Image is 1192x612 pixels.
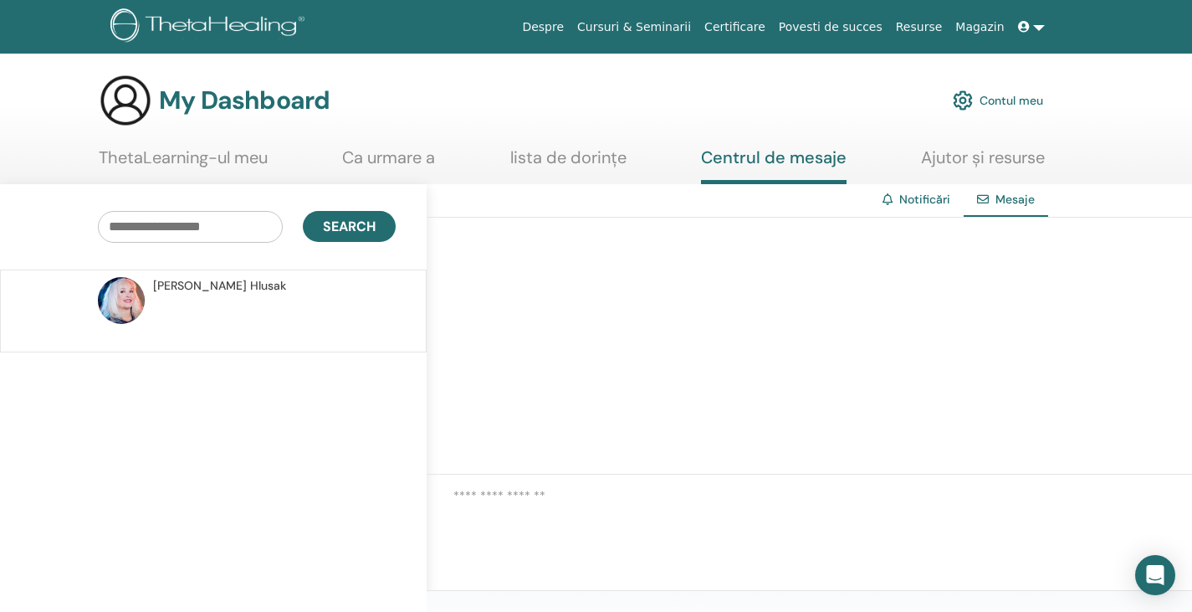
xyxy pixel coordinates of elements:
span: Mesaje [995,192,1035,207]
a: Magazin [949,12,1010,43]
a: Ajutor și resurse [921,147,1045,180]
a: Centrul de mesaje [701,147,847,184]
img: logo.png [110,8,310,46]
span: Search [323,218,376,235]
img: generic-user-icon.jpg [99,74,152,127]
img: default.jpg [98,277,145,324]
a: Cursuri & Seminarii [570,12,698,43]
a: Notificări [899,192,950,207]
a: Certificare [698,12,772,43]
a: Povesti de succes [772,12,889,43]
span: [PERSON_NAME] Hlusak [153,277,286,295]
a: ThetaLearning-ul meu [99,147,268,180]
a: Resurse [889,12,949,43]
div: Open Intercom Messenger [1135,555,1175,595]
img: cog.svg [953,86,973,115]
a: Ca urmare a [342,147,435,180]
a: Despre [515,12,570,43]
h3: My Dashboard [159,85,330,116]
button: Search [303,211,396,242]
a: Contul meu [953,82,1043,119]
a: lista de dorințe [510,147,627,180]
